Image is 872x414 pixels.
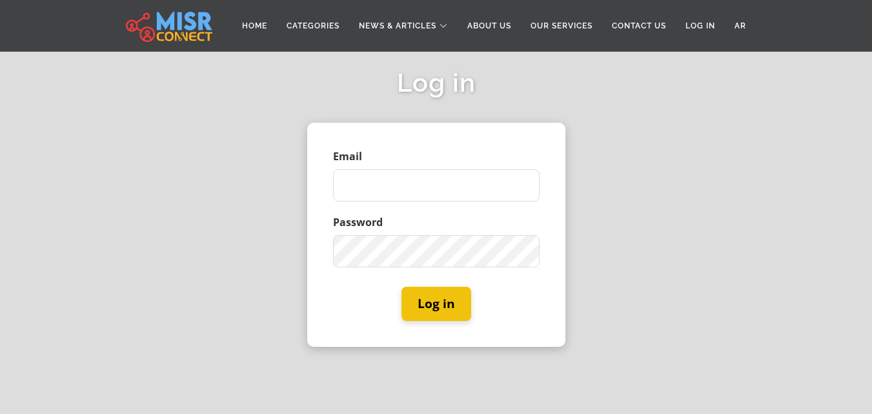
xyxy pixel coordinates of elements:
a: Categories [277,14,349,38]
a: Home [232,14,277,38]
button: Log in [401,287,471,321]
img: main.misr_connect [126,10,212,42]
label: Email [333,149,540,164]
a: Contact Us [602,14,676,38]
a: News & Articles [349,14,458,38]
a: Our Services [521,14,602,38]
h2: Log in [397,67,476,98]
label: Password [333,214,540,230]
a: About Us [458,14,521,38]
a: Log in [676,14,725,38]
span: News & Articles [359,20,436,32]
a: AR [725,14,756,38]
